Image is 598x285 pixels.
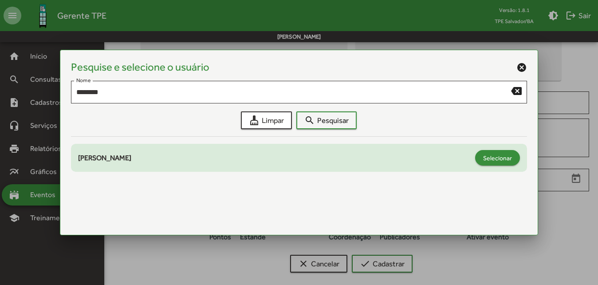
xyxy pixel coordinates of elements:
mat-icon: search [304,115,315,126]
button: Limpar [241,111,292,129]
mat-icon: cancel [516,62,527,73]
h4: Pesquise e selecione o usuário [71,61,209,74]
span: [PERSON_NAME] [78,154,131,162]
button: Selecionar [475,150,520,166]
span: Selecionar [483,150,512,166]
mat-icon: cleaning_services [249,115,260,126]
span: Pesquisar [304,112,349,128]
span: Limpar [249,112,284,128]
mat-icon: backspace [511,85,522,96]
button: Pesquisar [296,111,357,129]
